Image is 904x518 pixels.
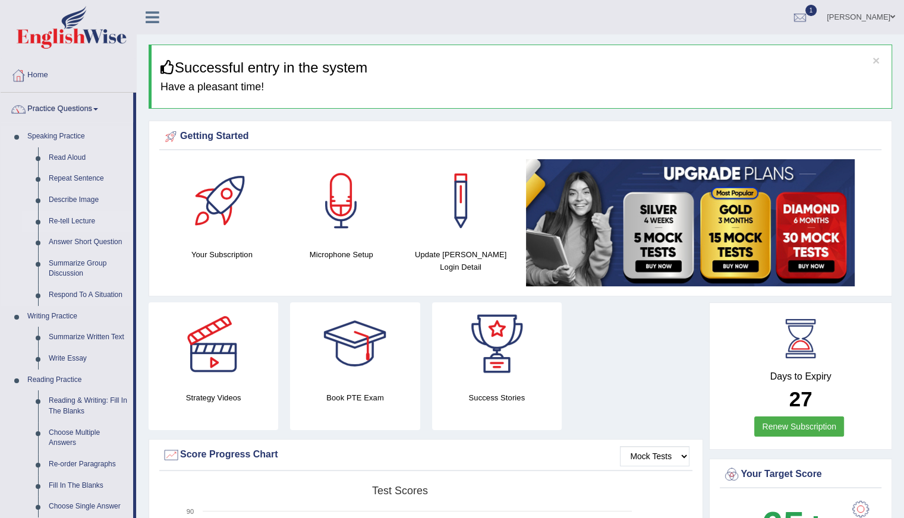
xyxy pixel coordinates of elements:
a: Answer Short Question [43,232,133,253]
a: Speaking Practice [22,126,133,147]
a: Read Aloud [43,147,133,169]
h4: Microphone Setup [288,248,395,261]
h4: Have a pleasant time! [160,81,883,93]
a: Summarize Group Discussion [43,253,133,285]
button: × [872,54,880,67]
text: 90 [187,508,194,515]
span: 1 [805,5,817,16]
a: Reading & Writing: Fill In The Blanks [43,390,133,422]
b: 27 [789,387,812,410]
a: Respond To A Situation [43,285,133,306]
a: Summarize Written Text [43,327,133,348]
h4: Book PTE Exam [290,391,420,404]
a: Repeat Sentence [43,168,133,189]
a: Fill In The Blanks [43,475,133,497]
h3: Successful entry in the system [160,60,883,75]
a: Renew Subscription [754,416,844,437]
a: Home [1,59,136,89]
h4: Strategy Videos [149,391,278,404]
a: Writing Practice [22,306,133,327]
h4: Success Stories [432,391,562,404]
div: Getting Started [162,128,878,146]
h4: Update [PERSON_NAME] Login Detail [407,248,515,273]
a: Practice Questions [1,93,133,122]
div: Score Progress Chart [162,446,689,464]
a: Choose Single Answer [43,496,133,517]
a: Re-order Paragraphs [43,454,133,475]
tspan: Test scores [372,485,428,497]
a: Write Essay [43,348,133,369]
div: Your Target Score [723,466,878,484]
img: small5.jpg [526,159,855,286]
a: Reading Practice [22,369,133,391]
h4: Your Subscription [168,248,276,261]
h4: Days to Expiry [723,371,878,382]
a: Choose Multiple Answers [43,422,133,454]
a: Describe Image [43,189,133,211]
a: Re-tell Lecture [43,211,133,232]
